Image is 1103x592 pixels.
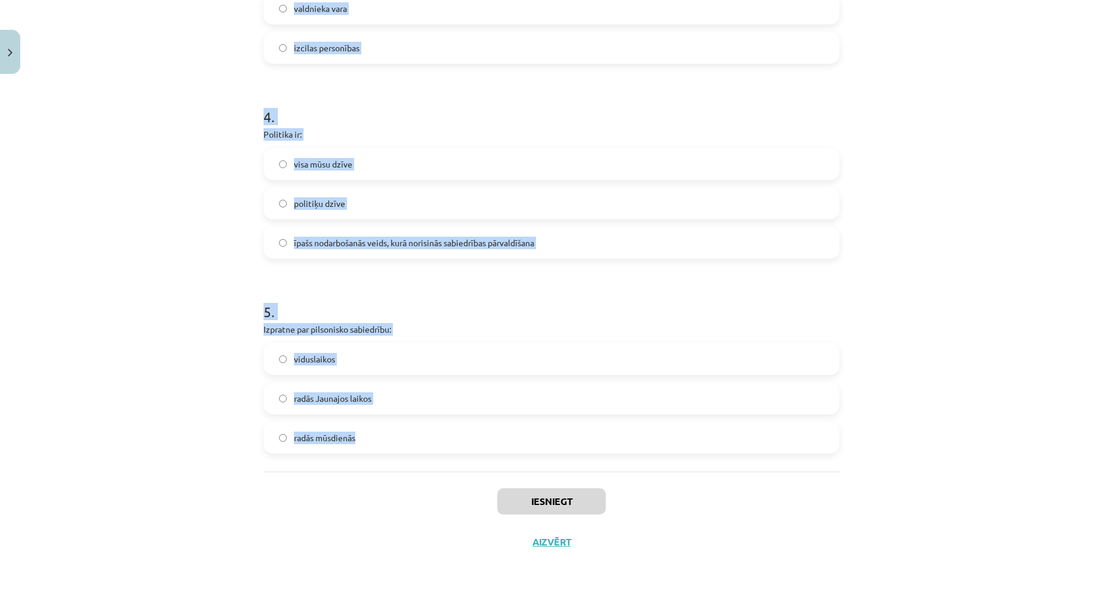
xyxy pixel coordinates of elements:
[294,432,355,444] span: radās mūsdienās
[294,392,371,405] span: radās Jaunajos laikos
[264,283,839,320] h1: 5 .
[279,434,287,442] input: radās mūsdienās
[264,128,839,141] p: Politika ir:
[294,42,360,54] span: izcilas personības
[294,237,534,249] span: īpašs nodarbošanās veids, kurā norisinās sabiedrības pārvaldīšana
[279,44,287,52] input: izcilas personības
[279,160,287,168] input: visa mūsu dzīve
[264,88,839,125] h1: 4 .
[279,355,287,363] input: viduslaikos
[294,158,352,171] span: visa mūsu dzīve
[279,200,287,207] input: politiķu dzīve
[279,395,287,402] input: radās Jaunajos laikos
[294,353,335,365] span: viduslaikos
[529,536,574,548] button: Aizvērt
[279,239,287,247] input: īpašs nodarbošanās veids, kurā norisinās sabiedrības pārvaldīšana
[8,49,13,57] img: icon-close-lesson-0947bae3869378f0d4975bcd49f059093ad1ed9edebbc8119c70593378902aed.svg
[294,2,347,15] span: valdnieka vara
[279,5,287,13] input: valdnieka vara
[294,197,345,210] span: politiķu dzīve
[264,323,839,336] p: Izpratne par pilsonisko sabiedrību:
[497,488,606,514] button: Iesniegt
